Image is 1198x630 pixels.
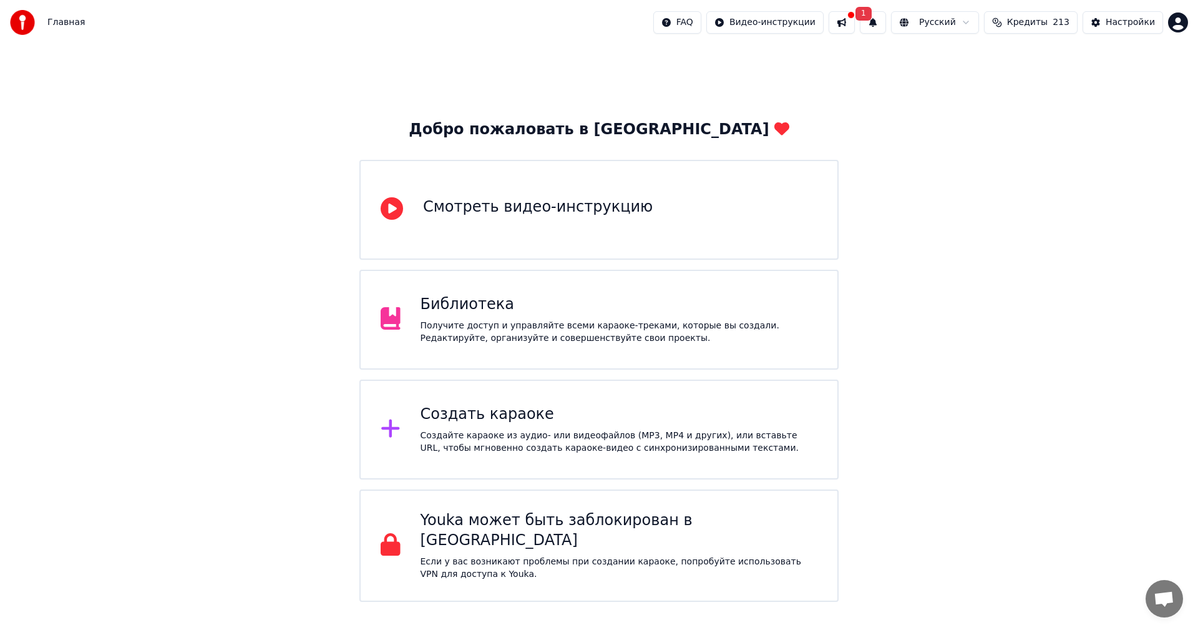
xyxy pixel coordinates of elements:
[706,11,824,34] button: Видео-инструкции
[423,197,653,217] div: Смотреть видео-инструкцию
[1053,16,1069,29] span: 213
[421,320,818,345] div: Получите доступ и управляйте всеми караоке-треками, которые вы создали. Редактируйте, организуйте...
[1007,16,1048,29] span: Кредиты
[10,10,35,35] img: youka
[47,16,85,29] nav: breadcrumb
[855,7,872,21] span: 1
[1083,11,1163,34] button: Настройки
[421,556,818,581] p: Если у вас возникают проблемы при создании караоке, попробуйте использовать VPN для доступа к Youka.
[409,120,789,140] div: Добро пожаловать в [GEOGRAPHIC_DATA]
[860,11,886,34] button: 1
[47,16,85,29] span: Главная
[421,295,818,315] div: Библиотека
[653,11,701,34] button: FAQ
[1146,580,1183,618] a: Открытый чат
[1106,16,1155,29] div: Настройки
[421,405,818,425] div: Создать караоке
[421,430,818,455] div: Создайте караоке из аудио- или видеофайлов (MP3, MP4 и других), или вставьте URL, чтобы мгновенно...
[984,11,1078,34] button: Кредиты213
[421,511,818,551] div: Youka может быть заблокирован в [GEOGRAPHIC_DATA]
